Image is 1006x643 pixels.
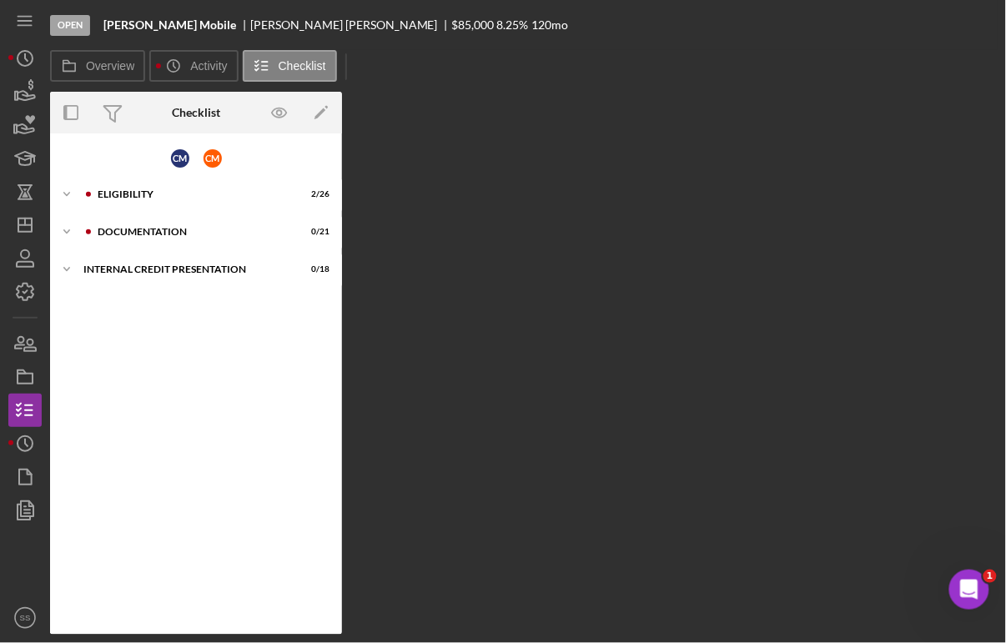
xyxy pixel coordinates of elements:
[531,18,568,32] div: 120 mo
[983,570,997,583] span: 1
[83,264,288,274] div: Internal Credit Presentation
[190,59,227,73] label: Activity
[171,149,189,168] div: C M
[50,50,145,82] button: Overview
[20,614,31,623] text: SS
[149,50,238,82] button: Activity
[243,50,337,82] button: Checklist
[50,15,90,36] div: Open
[299,264,329,274] div: 0 / 18
[299,227,329,237] div: 0 / 21
[204,149,222,168] div: C M
[949,570,989,610] iframe: Intercom live chat
[497,18,529,32] div: 8.25 %
[279,59,326,73] label: Checklist
[250,18,452,32] div: [PERSON_NAME] [PERSON_NAME]
[452,18,495,32] span: $85,000
[103,18,236,32] b: [PERSON_NAME] Mobile
[172,106,220,119] div: Checklist
[98,227,288,237] div: documentation
[8,601,42,635] button: SS
[98,189,288,199] div: Eligibility
[299,189,329,199] div: 2 / 26
[86,59,134,73] label: Overview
